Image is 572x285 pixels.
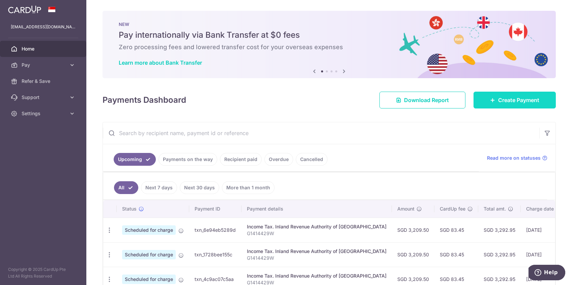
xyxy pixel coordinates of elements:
th: Payment ID [189,200,241,218]
span: Charge date [526,205,554,212]
span: Settings [22,110,66,117]
span: Support [22,94,66,101]
img: Bank transfer banner [103,11,556,78]
a: Next 7 days [141,181,177,194]
div: Income Tax. Inland Revenue Authority of [GEOGRAPHIC_DATA] [247,223,387,230]
p: G1414429W [247,230,387,237]
p: NEW [119,22,540,27]
a: Recipient paid [220,153,262,166]
a: Download Report [379,92,465,108]
td: SGD 3,292.95 [478,242,521,267]
a: All [114,181,138,194]
a: Cancelled [296,153,327,166]
td: txn_6e94eb5289d [189,218,241,242]
td: SGD 83.45 [434,242,478,267]
span: Amount [397,205,414,212]
img: CardUp [8,5,41,13]
a: Overdue [264,153,293,166]
span: Refer & Save [22,78,66,85]
h6: Zero processing fees and lowered transfer cost for your overseas expenses [119,43,540,51]
span: Scheduled for charge [122,275,176,284]
td: [DATE] [521,242,567,267]
a: Upcoming [114,153,156,166]
span: Status [122,205,137,212]
span: Total amt. [484,205,506,212]
td: SGD 3,209.50 [392,218,434,242]
td: txn_1728bee155c [189,242,241,267]
a: Create Payment [474,92,556,108]
iframe: Opens a widget where you can find more information [528,265,565,282]
h5: Pay internationally via Bank Transfer at $0 fees [119,30,540,40]
span: Help [16,5,29,11]
a: Next 30 days [180,181,219,194]
span: Home [22,45,66,52]
h4: Payments Dashboard [103,94,186,106]
td: SGD 83.45 [434,218,478,242]
div: Income Tax. Inland Revenue Authority of [GEOGRAPHIC_DATA] [247,248,387,255]
a: Learn more about Bank Transfer [119,59,202,66]
div: Income Tax. Inland Revenue Authority of [GEOGRAPHIC_DATA] [247,273,387,279]
span: Download Report [404,96,449,104]
td: [DATE] [521,218,567,242]
span: Scheduled for charge [122,250,176,259]
a: Payments on the way [159,153,217,166]
span: Read more on statuses [487,155,541,161]
p: G1414429W [247,255,387,261]
td: SGD 3,209.50 [392,242,434,267]
span: CardUp fee [440,205,465,212]
a: More than 1 month [222,181,275,194]
p: [EMAIL_ADDRESS][DOMAIN_NAME] [11,24,76,30]
td: SGD 3,292.95 [478,218,521,242]
input: Search by recipient name, payment id or reference [103,122,539,144]
span: Pay [22,62,66,68]
span: Create Payment [498,96,539,104]
a: Read more on statuses [487,155,547,161]
th: Payment details [241,200,392,218]
span: Scheduled for charge [122,225,176,235]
